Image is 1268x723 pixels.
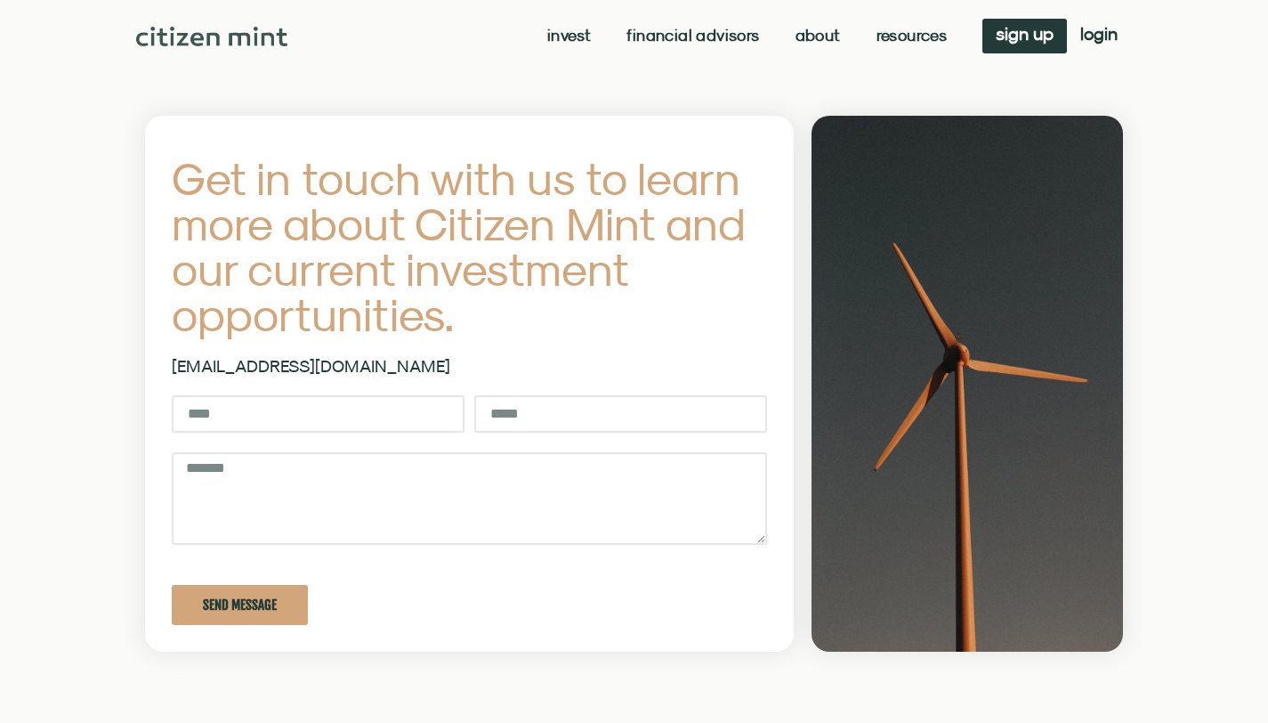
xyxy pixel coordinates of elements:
button: Send Message [172,585,308,625]
a: Financial Advisors [626,27,759,45]
img: Citizen Mint [136,27,288,46]
form: New Form [172,395,768,645]
span: Send Message [203,598,277,612]
a: sign up [982,19,1067,53]
span: sign up [996,28,1054,40]
a: [EMAIL_ADDRESS][DOMAIN_NAME] [172,356,450,376]
h4: Get in touch with us to learn more about Citizen Mint and our current investment opportunities. [172,156,768,337]
a: Invest [547,27,591,45]
a: login [1067,19,1131,53]
a: Resources [876,27,948,45]
nav: Menu [547,27,947,45]
span: login [1080,28,1118,40]
a: About [796,27,841,45]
